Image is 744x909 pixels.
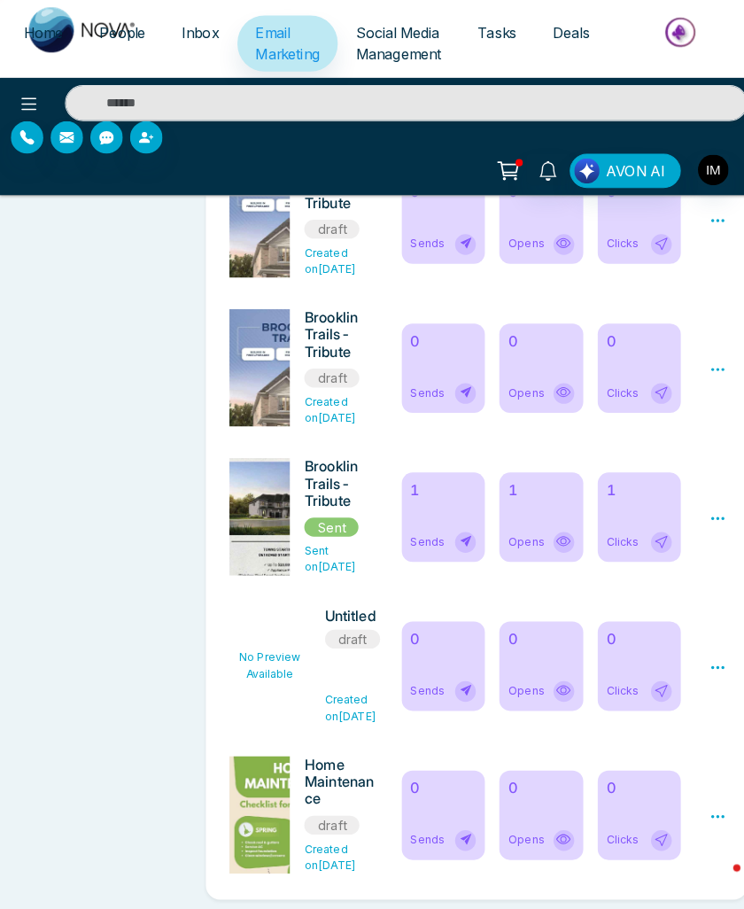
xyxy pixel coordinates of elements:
[403,529,437,545] span: Sends
[595,383,627,399] span: Clicks
[563,160,588,185] img: Lead Flow
[23,28,62,46] span: Home
[403,237,437,252] span: Sends
[499,478,563,494] h6: 1
[403,821,437,837] span: Sends
[80,20,160,54] a: People
[298,805,353,824] span: draft
[331,20,451,75] a: Social Media Management
[499,624,563,641] h6: 0
[298,539,349,568] span: Sent on [DATE]
[298,367,353,385] span: draft
[499,770,563,787] h6: 0
[319,685,369,714] span: Created on [DATE]
[499,331,563,348] h6: 0
[403,770,468,787] h6: 0
[499,821,534,837] span: Opens
[499,237,534,252] span: Opens
[451,20,524,54] a: Tasks
[684,849,726,891] iframe: Intercom live chat
[595,237,627,252] span: Clicks
[595,331,660,348] h6: 0
[178,28,215,46] span: Inbox
[403,624,468,641] h6: 0
[349,28,433,67] span: Social Media Management
[605,17,733,57] img: Market-place.gif
[28,12,135,57] img: Nova CRM Logo
[319,601,373,618] h6: Untitled
[595,478,660,494] h6: 1
[251,28,314,67] span: Email Marketing
[233,20,331,75] a: Email Marketing
[595,675,627,691] span: Clicks
[595,821,627,837] span: Clicks
[5,20,80,54] a: Home
[594,162,653,183] span: AVON AI
[685,157,715,187] img: User Avatar
[499,529,534,545] span: Opens
[298,221,353,239] span: draft
[298,392,349,422] span: Created on [DATE]
[319,623,373,641] span: draft
[298,513,352,532] span: Sent
[97,28,143,46] span: People
[403,383,437,399] span: Sends
[559,156,668,190] button: AVON AI
[403,675,437,691] span: Sends
[542,28,578,46] span: Deals
[160,20,233,54] a: Inbox
[298,831,349,860] span: Created on [DATE]
[403,331,468,348] h6: 0
[403,478,468,494] h6: 1
[469,28,507,46] span: Tasks
[298,246,349,276] span: Created on [DATE]
[298,747,372,800] h6: Home Maintenance Checklist for Each Season
[524,20,596,54] a: Deals
[499,675,534,691] span: Opens
[225,601,305,716] p: No Preview Available
[595,770,660,787] h6: 0
[499,383,534,399] span: Opens
[298,308,372,361] h6: Brooklin Trails- Tribute Communities
[595,624,660,641] h6: 0
[298,454,372,508] h6: Brooklin Trails- Tribute Communities
[595,529,627,545] span: Clicks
